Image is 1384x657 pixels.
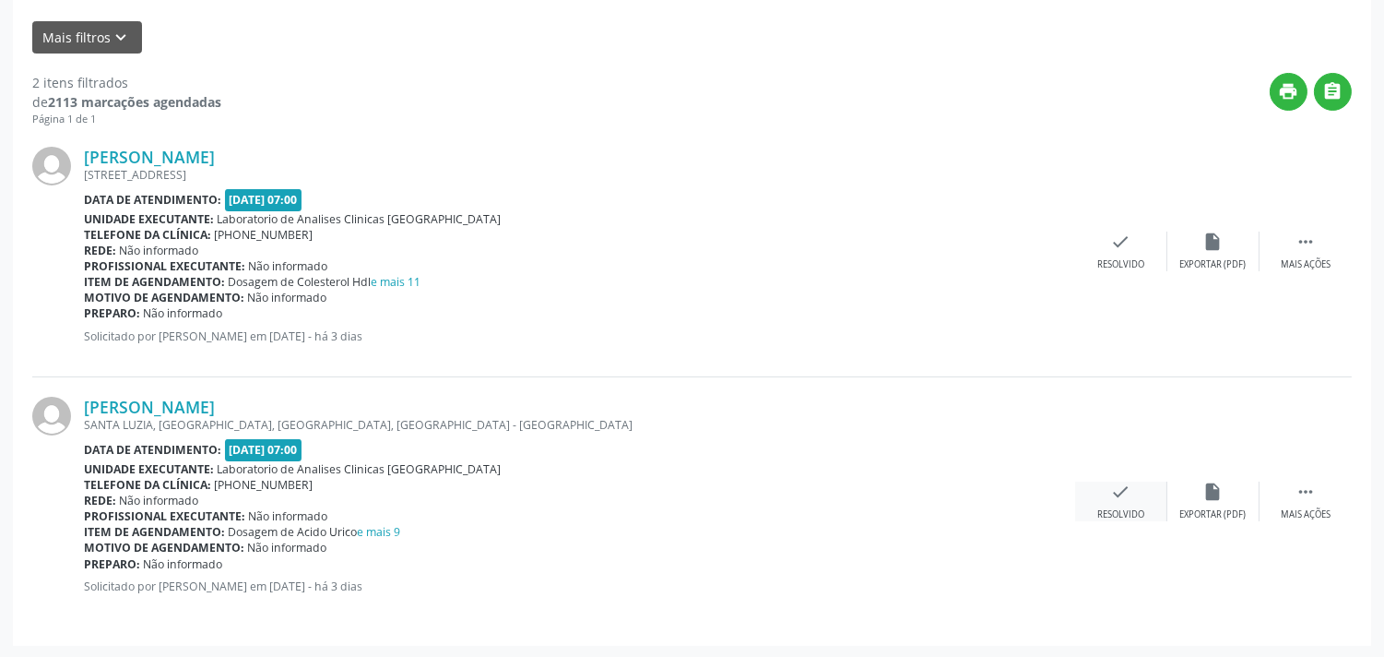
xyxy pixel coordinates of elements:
[1281,258,1331,271] div: Mais ações
[1111,232,1131,252] i: check
[84,167,1075,183] div: [STREET_ADDRESS]
[1111,482,1131,502] i: check
[144,305,223,321] span: Não informado
[32,73,221,92] div: 2 itens filtrados
[32,147,71,185] img: img
[1295,482,1316,502] i: 
[1203,232,1224,252] i: insert_drive_file
[84,147,215,167] a: [PERSON_NAME]
[120,243,199,258] span: Não informado
[84,524,225,540] b: Item de agendamento:
[248,290,327,305] span: Não informado
[358,524,401,540] a: e mais 9
[84,192,221,208] b: Data de atendimento:
[1314,73,1352,111] button: 
[84,508,245,524] b: Profissional executante:
[48,93,221,111] strong: 2113 marcações agendadas
[1295,232,1316,252] i: 
[84,211,214,227] b: Unidade executante:
[225,439,302,460] span: [DATE] 07:00
[1281,508,1331,521] div: Mais ações
[84,243,116,258] b: Rede:
[218,461,502,477] span: Laboratorio de Analises Clinicas [GEOGRAPHIC_DATA]
[1180,508,1247,521] div: Exportar (PDF)
[32,112,221,127] div: Página 1 de 1
[1097,258,1144,271] div: Resolvido
[249,508,328,524] span: Não informado
[1270,73,1307,111] button: print
[84,493,116,508] b: Rede:
[1180,258,1247,271] div: Exportar (PDF)
[144,556,223,572] span: Não informado
[84,328,1075,344] p: Solicitado por [PERSON_NAME] em [DATE] - há 3 dias
[112,28,132,48] i: keyboard_arrow_down
[249,258,328,274] span: Não informado
[1097,508,1144,521] div: Resolvido
[32,397,71,436] img: img
[84,556,140,572] b: Preparo:
[218,211,502,227] span: Laboratorio de Analises Clinicas [GEOGRAPHIC_DATA]
[225,189,302,210] span: [DATE] 07:00
[1203,482,1224,502] i: insert_drive_file
[84,579,1075,594] p: Solicitado por [PERSON_NAME] em [DATE] - há 3 dias
[84,417,1075,433] div: SANTA LUZIA, [GEOGRAPHIC_DATA], [GEOGRAPHIC_DATA], [GEOGRAPHIC_DATA] - [GEOGRAPHIC_DATA]
[1323,81,1343,102] i: 
[84,397,215,417] a: [PERSON_NAME]
[229,524,401,540] span: Dosagem de Acido Urico
[215,227,313,243] span: [PHONE_NUMBER]
[248,540,327,555] span: Não informado
[84,258,245,274] b: Profissional executante:
[84,540,244,555] b: Motivo de agendamento:
[215,477,313,493] span: [PHONE_NUMBER]
[229,274,421,290] span: Dosagem de Colesterol Hdl
[84,305,140,321] b: Preparo:
[84,274,225,290] b: Item de agendamento:
[372,274,421,290] a: e mais 11
[1279,81,1299,102] i: print
[84,227,211,243] b: Telefone da clínica:
[84,477,211,493] b: Telefone da clínica:
[84,442,221,458] b: Data de atendimento:
[84,290,244,305] b: Motivo de agendamento:
[120,493,199,508] span: Não informado
[32,21,142,54] button: Mais filtroskeyboard_arrow_down
[84,461,214,477] b: Unidade executante:
[32,92,221,112] div: de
